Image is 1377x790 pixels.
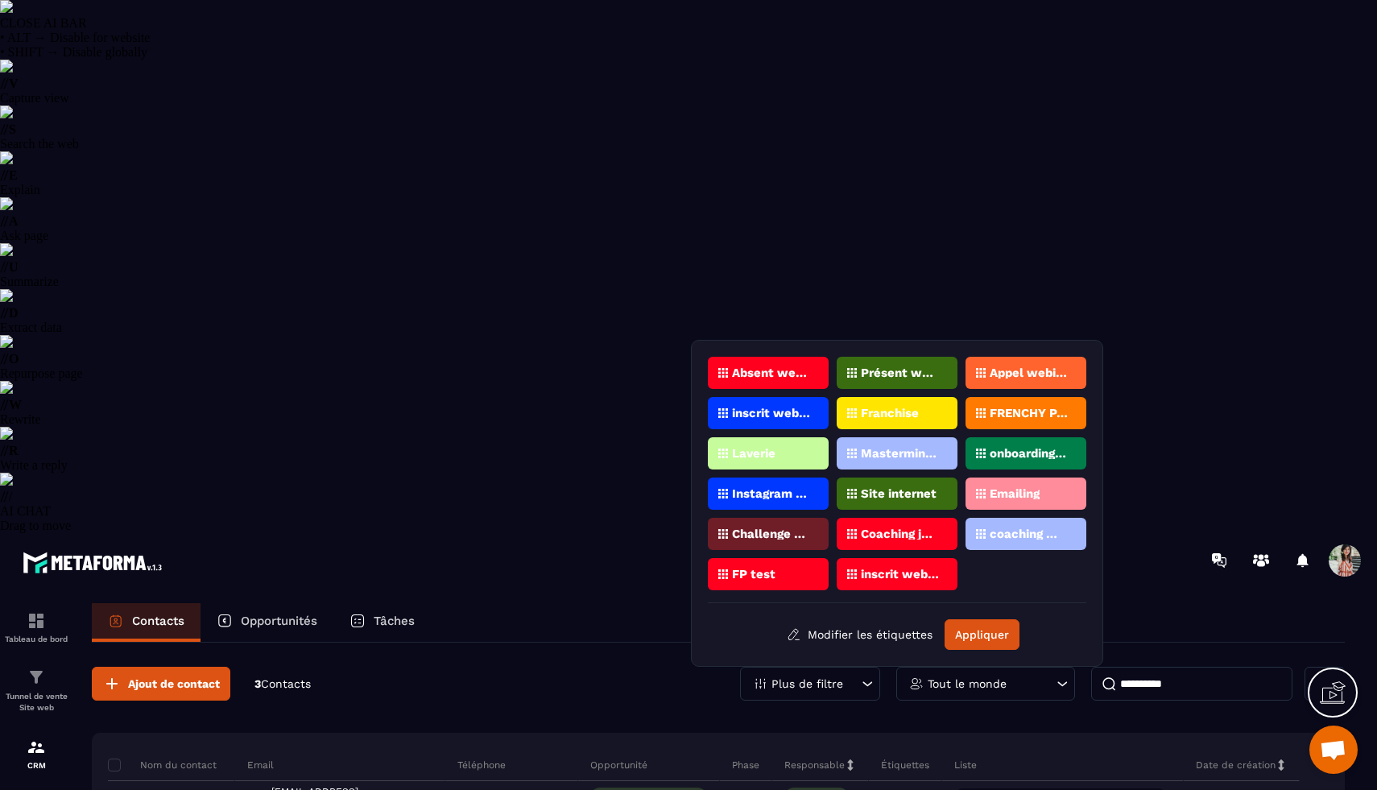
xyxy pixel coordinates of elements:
p: Tableau de bord [4,635,68,643]
p: coaching mardi soir [990,528,1068,540]
p: FP test [732,569,775,580]
img: logo [23,548,167,577]
p: Contacts [132,614,184,628]
a: Opportunités [201,603,333,642]
p: Opportunités [241,614,317,628]
img: formation [27,668,46,687]
p: Étiquettes [881,759,929,771]
p: Tout le monde [928,678,1007,689]
button: Appliquer [945,619,1019,650]
a: formationformationTunnel de vente Site web [4,656,68,726]
p: Responsable [784,759,845,771]
p: Plus de filtre [771,678,843,689]
p: Challenge 27/01 [732,528,810,540]
img: formation [27,738,46,757]
p: Phase [732,759,759,771]
span: Ajout de contact [128,676,220,692]
p: Tunnel de vente Site web [4,691,68,713]
a: Tâches [333,603,431,642]
p: Téléphone [457,759,506,771]
span: Contacts [261,677,311,690]
p: Nom du contact [108,759,217,771]
p: Liste [954,759,977,771]
p: Tâches [374,614,415,628]
img: formation [27,611,46,631]
a: formationformationCRM [4,726,68,782]
a: Contacts [92,603,201,642]
button: Modifier les étiquettes [775,620,945,649]
a: formationformationTableau de bord [4,599,68,656]
p: Email [247,759,274,771]
div: Ouvrir le chat [1309,726,1358,774]
p: Date de création [1196,759,1276,771]
p: inscrit webinar [861,569,939,580]
p: CRM [4,761,68,770]
p: Coaching jeudi 13h [861,528,939,540]
p: Opportunité [590,759,647,771]
p: 3 [254,676,311,692]
button: Ajout de contact [92,667,230,701]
